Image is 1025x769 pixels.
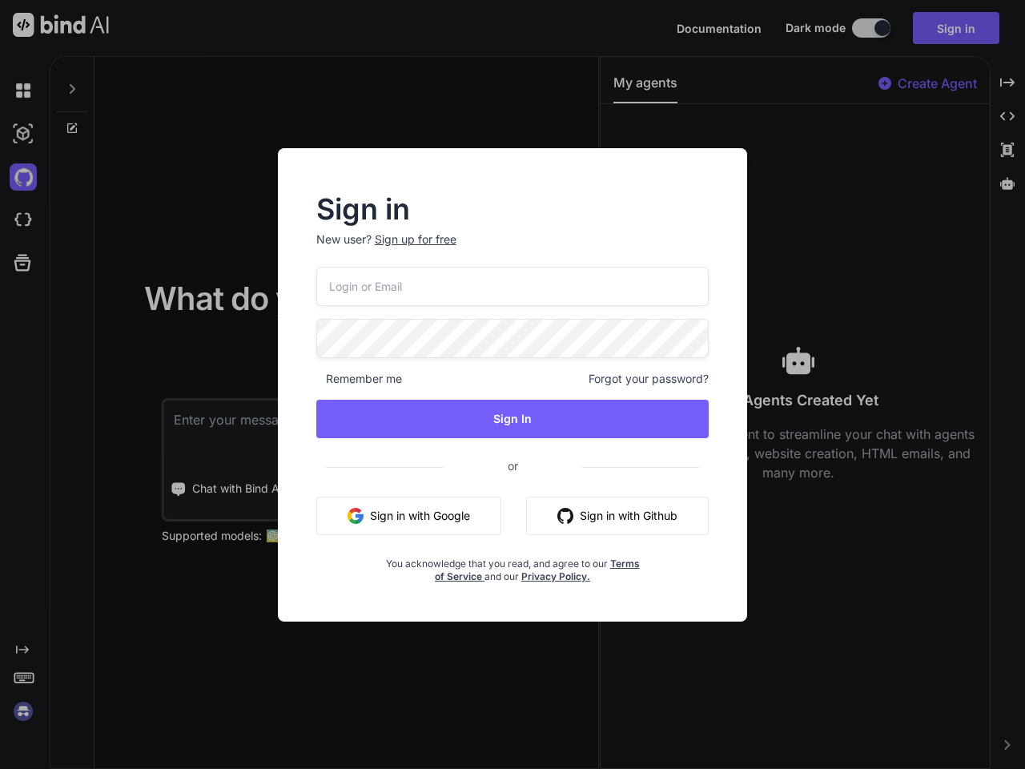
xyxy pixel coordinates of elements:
[316,232,709,267] p: New user?
[316,400,709,438] button: Sign In
[316,267,709,306] input: Login or Email
[435,558,640,582] a: Terms of Service
[375,232,456,248] div: Sign up for free
[589,371,709,387] span: Forgot your password?
[316,497,501,535] button: Sign in with Google
[348,508,364,524] img: google
[316,196,709,222] h2: Sign in
[557,508,573,524] img: github
[521,570,590,582] a: Privacy Policy.
[444,446,582,485] span: or
[316,371,402,387] span: Remember me
[526,497,709,535] button: Sign in with Github
[381,548,643,583] div: You acknowledge that you read, and agree to our and our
